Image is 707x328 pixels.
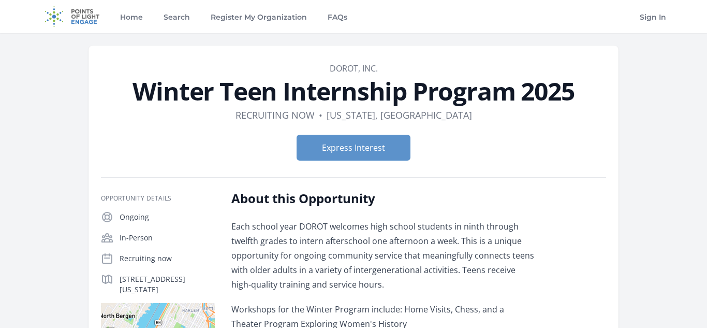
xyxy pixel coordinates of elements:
a: DOROT, Inc. [330,63,378,74]
p: [STREET_ADDRESS][US_STATE] [120,274,215,295]
p: Each school year DOROT welcomes high school students in ninth through twelfth grades to intern af... [231,219,534,292]
h1: Winter Teen Internship Program 2025 [101,79,606,104]
h3: Opportunity Details [101,194,215,203]
p: In-Person [120,233,215,243]
button: Express Interest [297,135,410,161]
h2: About this Opportunity [231,190,534,207]
dd: [US_STATE], [GEOGRAPHIC_DATA] [327,108,472,122]
dd: Recruiting now [235,108,315,122]
div: • [319,108,322,122]
p: Recruiting now [120,253,215,264]
p: Ongoing [120,212,215,222]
